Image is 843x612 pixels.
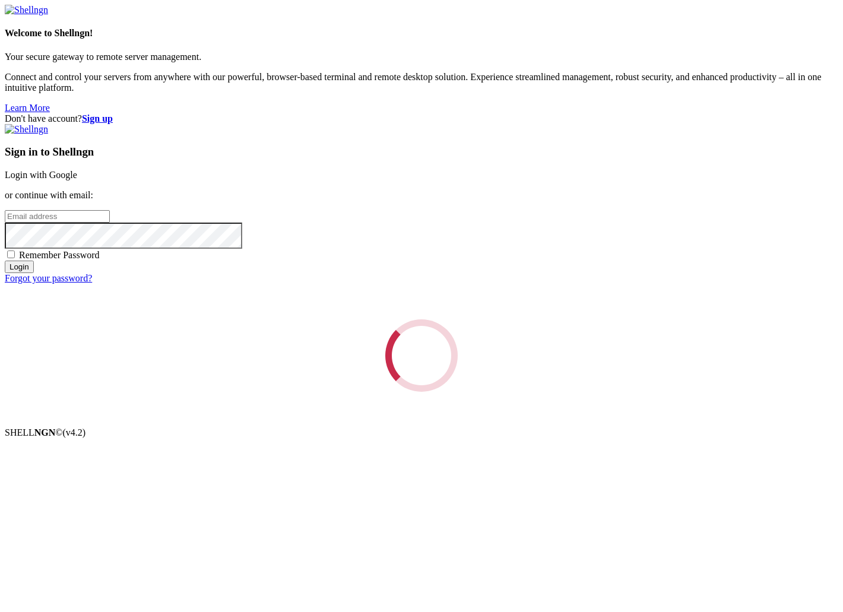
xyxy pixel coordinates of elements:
[5,190,838,201] p: or continue with email:
[5,145,838,158] h3: Sign in to Shellngn
[63,427,86,437] span: 4.2.0
[5,273,92,283] a: Forgot your password?
[34,427,56,437] b: NGN
[375,309,469,403] div: Loading...
[5,113,838,124] div: Don't have account?
[5,103,50,113] a: Learn More
[5,5,48,15] img: Shellngn
[19,250,100,260] span: Remember Password
[5,28,838,39] h4: Welcome to Shellngn!
[5,427,85,437] span: SHELL ©
[82,113,113,123] a: Sign up
[5,170,77,180] a: Login with Google
[5,72,838,93] p: Connect and control your servers from anywhere with our powerful, browser-based terminal and remo...
[5,210,110,223] input: Email address
[5,261,34,273] input: Login
[5,52,838,62] p: Your secure gateway to remote server management.
[5,124,48,135] img: Shellngn
[7,250,15,258] input: Remember Password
